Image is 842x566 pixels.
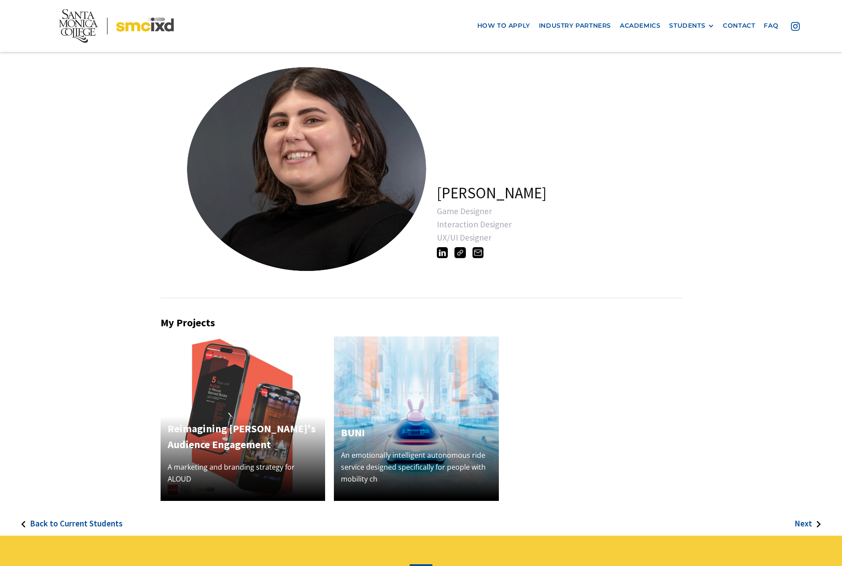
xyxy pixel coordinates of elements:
a: Next [794,501,834,536]
a: contact [718,18,759,34]
div: Interaction Designer [437,220,698,229]
h4: Reimagining [PERSON_NAME]'s Audience Engagement [168,421,318,453]
a: how to apply [473,18,534,34]
h4: BUNI [341,425,492,441]
div: STUDENTS [669,22,714,29]
img: ALOUD Brand & Marketing: Reimagining ALOUD's Audience Engagement [161,336,326,501]
a: Academics [615,18,665,34]
a: industry partners [534,18,615,34]
div: UX/UI Designer [437,233,698,242]
img: https://www.linkedin.com/in/anna-gigliotti-89273a25a/ [437,247,448,258]
img: gigliotti.ux@gmail.com [472,247,483,258]
h1: [PERSON_NAME] [437,184,546,202]
img: icon - instagram [791,22,800,31]
img: https://annagigliotti.myportfolio.com/ [454,247,465,258]
p: A marketing and branding strategy for ALOUD [168,461,318,485]
a: faq [759,18,783,34]
h3: Next [794,519,812,529]
p: An emotionally intelligent autonomous ride service designed specifically for people with mobility ch [341,449,492,486]
img: Mock up of BUNI [334,336,499,501]
img: Santa Monica College - SMC IxD logo [59,9,174,43]
div: Game Designer [437,207,698,215]
h2: My Projects [161,317,682,329]
a: open lightbox [176,58,396,278]
h3: Back to Current Students [30,519,123,529]
div: STUDENTS [669,22,705,29]
a: Back to Current Students [8,501,123,536]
